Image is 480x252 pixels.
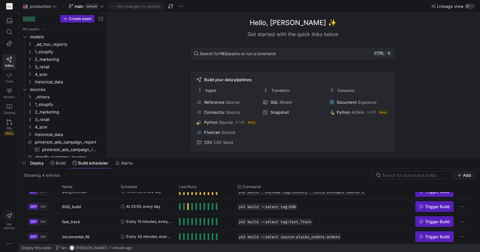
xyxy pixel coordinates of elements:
[30,235,37,239] span: OFF
[386,51,392,56] kbd: k
[179,185,196,189] span: Last Runs
[62,246,66,250] span: bn
[70,158,111,168] button: Build scheduler
[382,173,447,178] input: Search for scheduled builds
[191,48,395,59] button: Search for192assets or run a commandctrlk
[195,118,258,126] button: PythonSource0 leftBeta
[35,131,103,138] span: historical_data
[337,100,357,105] span: Document
[23,4,27,8] span: 🏭
[3,208,16,232] button: Getstarted
[425,204,450,209] span: Trigger Build
[328,108,390,116] button: PythonAction0 leftBeta
[21,146,104,153] a: pinterest_ads_campaign_report​​​​​​​​​
[3,117,16,138] a: PRsBeta
[21,33,104,40] div: Press SPACE to select this row.
[236,120,245,124] span: 0 left
[21,25,104,33] div: Press SPACE to select this row.
[21,93,104,101] div: Press SPACE to select this row.
[21,146,104,153] div: Press SPACE to select this row.
[270,100,278,105] span: SQL
[191,30,395,38] div: Get started with the quick links below
[21,123,104,131] div: Press SPACE to select this row.
[35,116,103,123] span: 3_retail
[3,111,15,114] span: Catalog
[67,2,106,10] button: maindefault
[358,100,377,105] span: Exposure
[24,199,472,214] div: Press SPACE to select this row.
[21,48,104,55] div: Press SPACE to select this row.
[62,199,81,214] span: EOD_build
[463,173,471,178] span: Add
[41,235,46,239] span: ON
[21,55,104,63] div: Press SPACE to select this row.
[21,2,58,10] button: 🏭production
[221,130,235,135] span: Source
[126,214,172,229] span: Every 15 minutes, every hour, every day
[280,100,292,105] span: Model
[54,244,134,252] button: bnhttps://storage.googleapis.com/y42-prod-data-exchange/images/2xUQZvgi1v8cjXoLSP8IHP9hD9uK6u8nZV...
[247,120,256,125] span: Beta
[328,98,390,106] button: DocumentExposure
[437,4,464,9] span: Lineage view
[3,86,16,101] a: Monitor
[373,51,385,56] kbd: ctrl
[5,64,14,67] span: Editor
[425,234,450,239] span: Trigger Build
[30,33,103,40] span: models
[415,201,454,212] button: Trigger Build
[35,71,103,78] span: 4_scm
[352,110,364,115] span: Action
[121,185,137,189] span: Schedule
[30,220,37,223] span: OFF
[56,160,66,165] span: Build
[62,214,80,229] span: fast_track
[226,100,240,105] span: Source
[35,78,103,86] span: historical_data
[41,220,46,223] span: ON
[453,171,475,179] button: Add
[204,77,252,82] span: Build your data pipelines
[21,86,104,93] div: Press SPACE to select this row.
[214,140,233,145] span: CSV Seed
[60,15,94,23] button: Create asset
[41,205,46,208] span: ON
[21,246,52,250] span: Deploy this state:
[195,98,258,106] button: ReferenceSource
[3,101,16,117] a: Catalog
[74,4,84,9] span: main
[21,116,104,123] div: Press SPACE to select this row.
[204,130,220,135] span: Fivetran
[337,110,351,115] span: Python
[35,56,103,63] span: 2_marketing
[239,205,296,209] span: y42 build --select tag:EOD
[78,160,108,165] span: Build scheduler
[126,229,172,244] span: Every 30 minutes, every hour, every day
[195,129,258,136] button: FivetranSource
[21,153,104,161] div: Press SPACE to select this row.
[76,246,106,250] span: [PERSON_NAME]
[262,108,324,116] button: Snapshot
[21,40,104,48] div: Press SPACE to select this row.
[47,158,68,168] button: Build
[4,131,14,136] span: Beta
[21,101,104,108] div: Press SPACE to select this row.
[204,110,225,115] span: Connector
[69,245,74,250] img: https://storage.googleapis.com/y42-prod-data-exchange/images/2xUQZvgi1v8cjXoLSP8IHP9hD9uK6u8nZVXq...
[3,54,16,70] a: Editor
[24,173,60,178] div: Showing 4 entries
[195,108,258,116] button: ConnectorSource
[220,51,227,56] strong: 192
[21,131,104,138] div: Press SPACE to select this row.
[3,70,16,86] a: Code
[21,78,104,86] div: Press SPACE to select this row.
[195,139,258,146] button: CSVCSV Seed
[3,95,15,99] span: Monitor
[110,246,132,250] span: 1 minute ago
[367,110,376,114] span: 0 left
[21,63,104,71] div: Press SPACE to select this row.
[30,205,37,208] span: OFF
[21,108,104,116] div: Press SPACE to select this row.
[415,231,454,242] button: Trigger Build
[35,123,103,131] span: 4_scm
